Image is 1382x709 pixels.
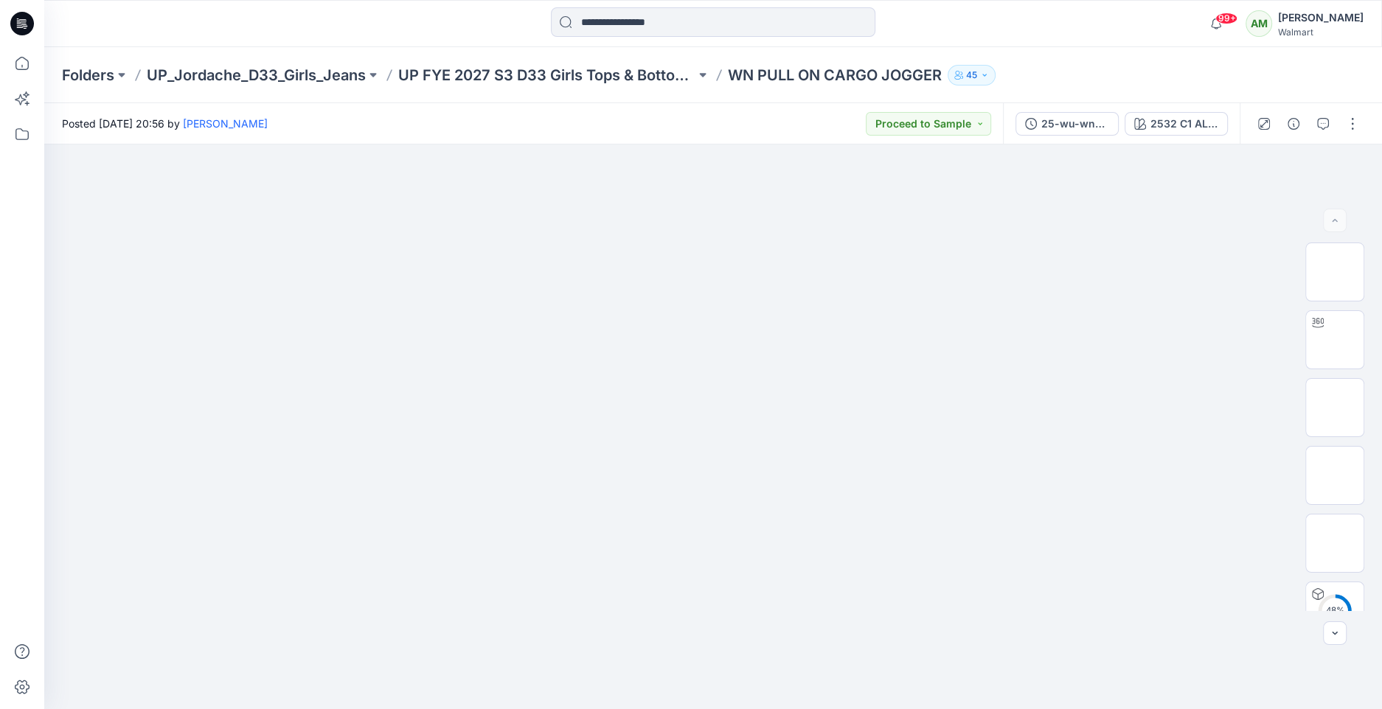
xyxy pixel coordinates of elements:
button: Details [1282,112,1305,136]
button: 25-wu-wn-2532 2nd 09262025 fa26 [1015,112,1119,136]
div: 48 % [1317,604,1353,617]
div: 2532 C1 ALMOND 2081126 [1150,116,1218,132]
p: WN PULL ON CARGO JOGGER [728,65,942,85]
p: 45 [966,67,977,83]
button: 2532 C1 ALMOND 2081126 [1125,112,1228,136]
a: UP_Jordache_D33_Girls_Jeans [147,65,366,85]
div: AM [1246,10,1272,37]
a: UP FYE 2027 S3 D33 Girls Tops & Bottoms Jordache [398,65,695,85]
a: [PERSON_NAME] [183,117,268,130]
div: Walmart [1278,27,1364,38]
span: 99+ [1215,13,1237,24]
div: 25-wu-wn-2532 2nd 09262025 fa26 [1041,116,1109,132]
span: Posted [DATE] 20:56 by [62,116,268,131]
div: [PERSON_NAME] [1278,9,1364,27]
a: Folders [62,65,114,85]
button: 45 [948,65,996,85]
